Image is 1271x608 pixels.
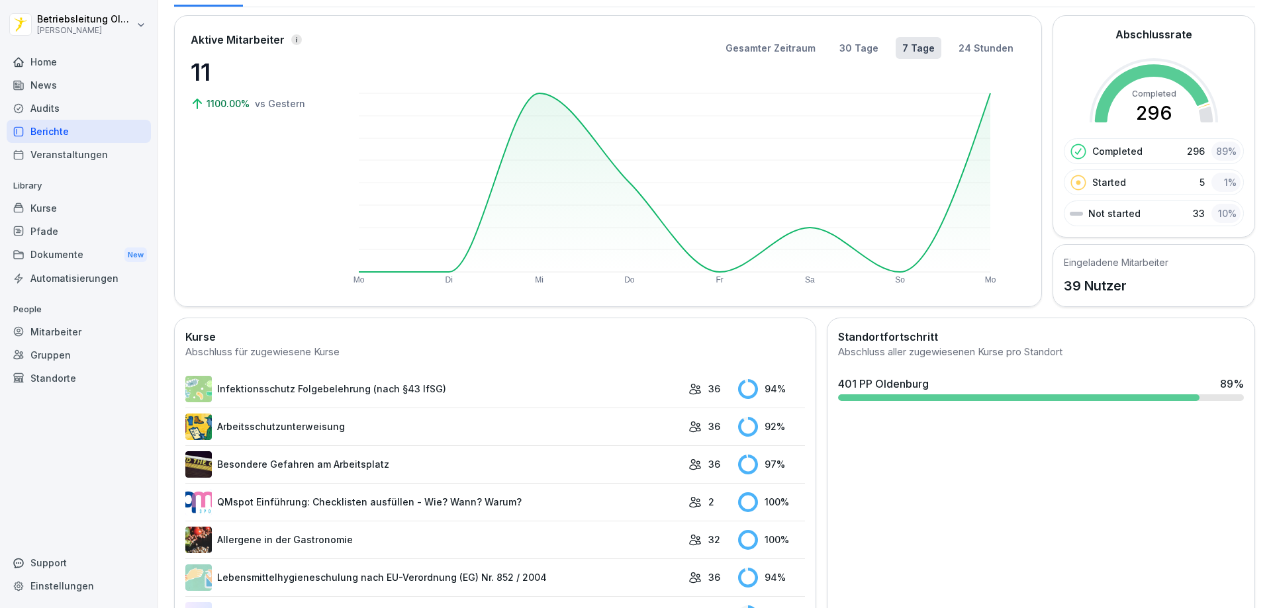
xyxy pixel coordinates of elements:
[833,37,885,59] button: 30 Tage
[185,376,682,402] a: Infektionsschutz Folgebelehrung (nach §43 IfSG)
[708,457,720,471] p: 36
[185,489,212,515] img: rsy9vu330m0sw5op77geq2rv.png
[1200,175,1205,189] p: 5
[185,527,682,553] a: Allergene in der Gastronomie
[895,275,905,284] text: So
[7,299,151,320] p: People
[838,345,1244,360] div: Abschluss aller zugewiesenen Kurse pro Standort
[624,275,635,284] text: Do
[185,451,212,478] img: zq4t51x0wy87l3xh8s87q7rq.png
[1187,144,1205,158] p: 296
[708,570,720,584] p: 36
[7,196,151,220] a: Kurse
[7,574,151,597] a: Einstellungen
[1115,26,1192,42] h2: Abschlussrate
[738,455,805,474] div: 97 %
[1211,173,1241,192] div: 1 %
[1211,142,1241,161] div: 89 %
[838,376,929,392] div: 401 PP Oldenburg
[7,50,151,73] a: Home
[1092,175,1126,189] p: Started
[7,551,151,574] div: Support
[37,26,134,35] p: [PERSON_NAME]
[7,320,151,343] a: Mitarbeiter
[446,275,453,284] text: Di
[708,419,720,433] p: 36
[7,243,151,267] a: DokumenteNew
[1064,255,1168,269] h5: Eingeladene Mitarbeiter
[7,243,151,267] div: Dokumente
[952,37,1020,59] button: 24 Stunden
[738,379,805,399] div: 94 %
[7,73,151,97] a: News
[1092,144,1143,158] p: Completed
[838,329,1244,345] h2: Standortfortschritt
[7,220,151,243] a: Pfade
[535,275,543,284] text: Mi
[1220,376,1244,392] div: 89 %
[37,14,134,25] p: Betriebsleitung Oldenburg
[896,37,941,59] button: 7 Tage
[719,37,822,59] button: Gesamter Zeitraum
[1088,206,1141,220] p: Not started
[7,175,151,196] p: Library
[7,343,151,367] a: Gruppen
[805,275,815,284] text: Sa
[7,97,151,120] a: Audits
[738,530,805,550] div: 100 %
[185,329,805,345] h2: Kurse
[185,527,212,553] img: gsgognukgwbtoe3cnlsjjbmw.png
[1211,204,1241,223] div: 10 %
[708,495,714,509] p: 2
[255,97,305,110] p: vs Gestern
[185,345,805,360] div: Abschluss für zugewiesene Kurse
[708,382,720,396] p: 36
[738,568,805,587] div: 94 %
[185,564,682,591] a: Lebensmittelhygieneschulung nach EU-Verordnung (EG) Nr. 852 / 2004
[985,275,996,284] text: Mo
[7,120,151,143] a: Berichte
[738,417,805,437] div: 92 %
[7,267,151,290] a: Automatisierungen
[207,97,252,110] p: 1100.00%
[185,376,212,402] img: tgff07aey9ahi6f4hltuk21p.png
[7,143,151,166] a: Veranstaltungen
[353,275,365,284] text: Mo
[124,247,147,263] div: New
[185,489,682,515] a: QMspot Einführung: Checklisten ausfüllen - Wie? Wann? Warum?
[738,492,805,512] div: 100 %
[708,533,720,546] p: 32
[833,370,1249,406] a: 401 PP Oldenburg89%
[185,451,682,478] a: Besondere Gefahren am Arbeitsplatz
[1193,206,1205,220] p: 33
[185,564,212,591] img: gxsnf7ygjsfsmxd96jxi4ufn.png
[185,413,682,440] a: Arbeitsschutzunterweisung
[716,275,723,284] text: Fr
[185,413,212,440] img: bgsrfyvhdm6180ponve2jajk.png
[191,54,323,90] p: 11
[1064,276,1168,296] p: 39 Nutzer
[7,367,151,390] a: Standorte
[191,32,285,48] p: Aktive Mitarbeiter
